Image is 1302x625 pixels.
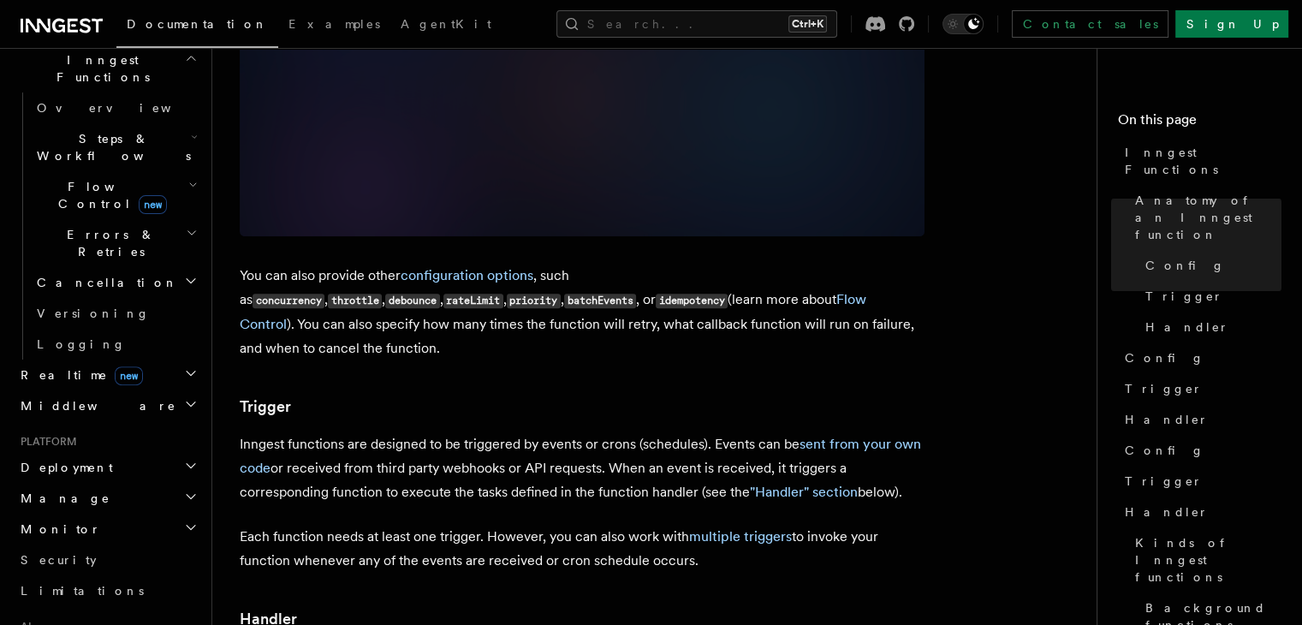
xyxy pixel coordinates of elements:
[14,521,101,538] span: Monitor
[689,528,792,545] a: multiple triggers
[278,5,390,46] a: Examples
[564,294,636,308] code: batchEvents
[14,435,77,449] span: Platform
[1175,10,1288,38] a: Sign Up
[1125,442,1204,459] span: Config
[1118,342,1281,373] a: Config
[14,390,201,421] button: Middleware
[1118,466,1281,497] a: Trigger
[1128,527,1281,592] a: Kinds of Inngest functions
[127,17,268,31] span: Documentation
[14,397,176,414] span: Middleware
[14,459,113,476] span: Deployment
[21,553,97,567] span: Security
[30,267,201,298] button: Cancellation
[14,92,201,360] div: Inngest Functions
[1145,257,1225,274] span: Config
[328,294,382,308] code: throttle
[1118,435,1281,466] a: Config
[30,329,201,360] a: Logging
[14,575,201,606] a: Limitations
[1118,110,1281,137] h4: On this page
[30,92,201,123] a: Overview
[1139,281,1281,312] a: Trigger
[1145,288,1223,305] span: Trigger
[37,307,150,320] span: Versioning
[385,294,439,308] code: debounce
[1145,318,1229,336] span: Handler
[443,294,503,308] code: rateLimit
[115,366,143,385] span: new
[656,294,728,308] code: idempotency
[240,291,866,332] a: Flow Control
[14,51,185,86] span: Inngest Functions
[1125,473,1203,490] span: Trigger
[1125,380,1203,397] span: Trigger
[37,101,213,115] span: Overview
[1118,137,1281,185] a: Inngest Functions
[1135,192,1281,243] span: Anatomy of an Inngest function
[240,264,924,360] p: You can also provide other , such as , , , , , , or (learn more about ). You can also specify how...
[14,514,201,545] button: Monitor
[30,219,201,267] button: Errors & Retries
[942,14,984,34] button: Toggle dark mode
[30,178,188,212] span: Flow Control
[30,123,201,171] button: Steps & Workflows
[788,15,827,33] kbd: Ctrl+K
[1118,373,1281,404] a: Trigger
[1125,411,1209,428] span: Handler
[1128,185,1281,250] a: Anatomy of an Inngest function
[30,226,186,260] span: Errors & Retries
[240,436,921,476] a: sent from your own code
[507,294,561,308] code: priority
[1118,404,1281,435] a: Handler
[21,584,144,598] span: Limitations
[401,267,533,283] a: configuration options
[14,45,201,92] button: Inngest Functions
[1118,497,1281,527] a: Handler
[30,274,178,291] span: Cancellation
[253,294,324,308] code: concurrency
[14,545,201,575] a: Security
[30,130,191,164] span: Steps & Workflows
[750,484,858,500] a: "Handler" section
[288,17,380,31] span: Examples
[1135,534,1281,586] span: Kinds of Inngest functions
[1012,10,1168,38] a: Contact sales
[116,5,278,48] a: Documentation
[14,483,201,514] button: Manage
[14,490,110,507] span: Manage
[14,366,143,384] span: Realtime
[30,298,201,329] a: Versioning
[1139,312,1281,342] a: Handler
[14,452,201,483] button: Deployment
[1125,349,1204,366] span: Config
[1125,144,1281,178] span: Inngest Functions
[240,525,924,573] p: Each function needs at least one trigger. However, you can also work with to invoke your function...
[1139,250,1281,281] a: Config
[30,171,201,219] button: Flow Controlnew
[139,195,167,214] span: new
[401,17,491,31] span: AgentKit
[556,10,837,38] button: Search...Ctrl+K
[240,395,291,419] a: Trigger
[390,5,502,46] a: AgentKit
[37,337,126,351] span: Logging
[240,432,924,504] p: Inngest functions are designed to be triggered by events or crons (schedules). Events can be or r...
[1125,503,1209,521] span: Handler
[14,360,201,390] button: Realtimenew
